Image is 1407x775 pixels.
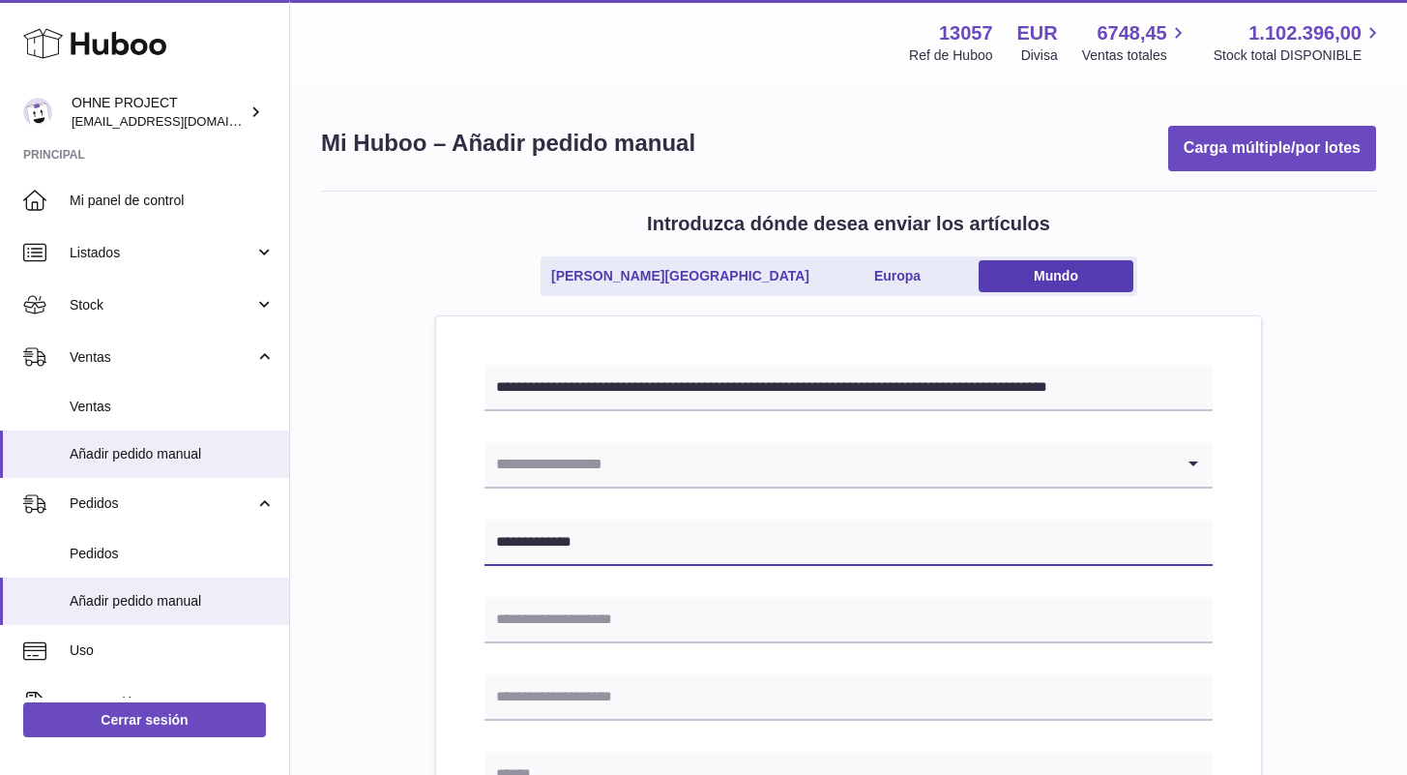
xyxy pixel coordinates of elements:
[820,260,975,292] a: Europa
[1017,20,1058,46] strong: EUR
[70,244,254,262] span: Listados
[1097,20,1166,46] span: 6748,45
[544,260,816,292] a: [PERSON_NAME][GEOGRAPHIC_DATA]
[70,641,275,660] span: Uso
[321,128,695,159] h1: Mi Huboo – Añadir pedido manual
[70,296,254,314] span: Stock
[70,545,275,563] span: Pedidos
[70,694,254,712] span: Facturación y pagos
[70,192,275,210] span: Mi panel de control
[72,94,246,131] div: OHNE PROJECT
[909,46,992,65] div: Ref de Huboo
[23,98,52,127] img: support@ohneproject.com
[1082,46,1189,65] span: Ventas totales
[979,260,1133,292] a: Mundo
[939,20,993,46] strong: 13057
[1021,46,1058,65] div: Divisa
[70,494,254,513] span: Pedidos
[70,348,254,367] span: Ventas
[23,702,266,737] a: Cerrar sesión
[484,442,1213,489] div: Search for option
[70,398,275,416] span: Ventas
[70,592,275,611] span: Añadir pedido manual
[1214,46,1384,65] span: Stock total DISPONIBLE
[72,113,284,129] span: [EMAIL_ADDRESS][DOMAIN_NAME]
[70,445,275,463] span: Añadir pedido manual
[1214,20,1384,65] a: 1.102.396,00 Stock total DISPONIBLE
[484,442,1174,487] input: Search for option
[1168,126,1376,171] button: Carga múltiple/por lotes
[1082,20,1189,65] a: 6748,45 Ventas totales
[647,211,1050,237] h2: Introduzca dónde desea enviar los artículos
[1248,20,1362,46] span: 1.102.396,00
